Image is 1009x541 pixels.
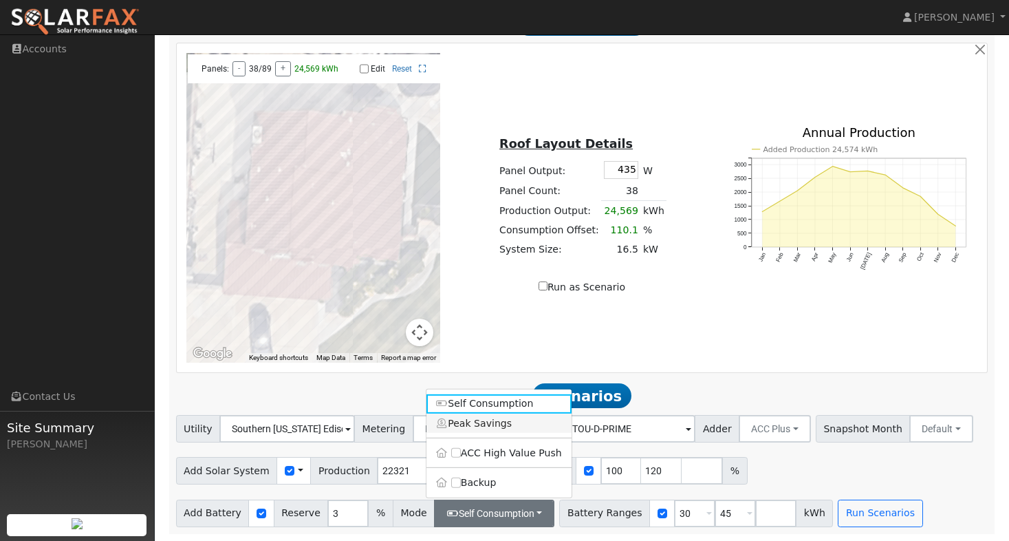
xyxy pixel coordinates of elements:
text: Feb [775,252,785,264]
span: Site Summary [7,418,147,437]
button: Default [909,415,973,443]
a: Open this area in Google Maps (opens a new window) [190,345,235,363]
button: Map camera controls [406,319,433,346]
span: Snapshot Month [816,415,911,443]
span: % [368,500,393,527]
text: 2500 [734,176,747,182]
circle: onclick="" [814,176,816,178]
input: Select a Utility [219,415,355,443]
button: Run Scenarios [838,500,922,527]
span: Scenarios [532,383,631,408]
button: Map Data [316,353,345,363]
text: May [827,251,838,264]
circle: onclick="" [920,195,922,198]
img: retrieve [72,518,83,529]
a: Terms [354,354,373,361]
circle: onclick="" [902,187,904,189]
text: 500 [737,231,747,237]
span: 38/89 [249,64,272,74]
label: Backup [426,473,572,492]
text: Dec [951,252,960,264]
circle: onclick="" [779,200,781,202]
button: ACC Plus [739,415,811,443]
td: 24,569 [601,201,640,221]
text: Added Production 24,574 kWh [763,145,878,154]
input: Select a Rate Schedule [560,415,695,443]
a: Reset [392,64,412,74]
td: W [640,159,666,181]
span: % [722,457,747,485]
span: 24,569 kWh [294,64,338,74]
span: Metering [354,415,413,443]
td: Panel Count: [497,181,602,201]
text: Annual Production [803,125,915,140]
td: kW [640,240,666,259]
text: [DATE] [859,252,872,270]
input: Run as Scenario [539,282,547,290]
label: Edit [371,64,385,74]
input: ACC High Value Push [451,448,461,458]
span: [PERSON_NAME] [914,12,995,23]
td: % [640,220,666,240]
td: Production Output: [497,201,602,221]
td: 38 [601,181,640,201]
span: Panels: [202,64,229,74]
circle: onclick="" [832,165,834,167]
td: 16.5 [601,240,640,259]
circle: onclick="" [937,213,939,215]
input: Backup [451,478,461,487]
button: Self Consumption [434,500,554,527]
span: Add Battery [176,500,250,527]
text: Mar [792,252,802,264]
div: [PERSON_NAME] [7,437,147,452]
text: 3000 [734,162,747,168]
text: 0 [744,244,747,251]
img: SolarFax [10,8,140,36]
text: 2000 [734,189,747,195]
text: Sep [898,252,908,264]
label: Run as Scenario [539,280,625,295]
span: kWh [796,500,833,527]
text: Aug [880,252,891,264]
span: Mode [393,500,435,527]
text: 1500 [734,203,747,209]
a: Full Screen [419,64,426,74]
button: Keyboard shortcuts [249,353,308,363]
label: ACC High Value Push [426,443,572,463]
span: Reserve [274,500,329,527]
img: Google [190,345,235,363]
circle: onclick="" [867,170,869,172]
td: System Size: [497,240,602,259]
td: Panel Output: [497,159,602,181]
span: Production [310,457,378,485]
text: Jun [845,252,855,263]
circle: onclick="" [761,211,763,213]
button: NBT [413,415,464,443]
text: Apr [810,252,820,263]
circle: onclick="" [955,225,957,227]
text: Jan [757,252,767,263]
a: Report a map error [381,354,436,361]
span: Utility [176,415,221,443]
circle: onclick="" [796,190,799,192]
span: Add Solar System [176,457,278,485]
button: + [275,61,291,76]
button: - [232,61,246,76]
span: Adder [695,415,739,443]
text: Oct [916,251,926,262]
text: 1000 [734,217,747,223]
u: Roof Layout Details [499,137,633,151]
a: Self Consumption [426,394,572,414]
circle: onclick="" [849,171,851,173]
td: 110.1 [601,220,640,240]
span: Battery Ranges [559,500,650,527]
td: Consumption Offset: [497,220,602,240]
circle: onclick="" [885,174,887,176]
a: Peak Savings [426,414,572,433]
text: Nov [933,251,944,264]
td: kWh [640,201,666,221]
